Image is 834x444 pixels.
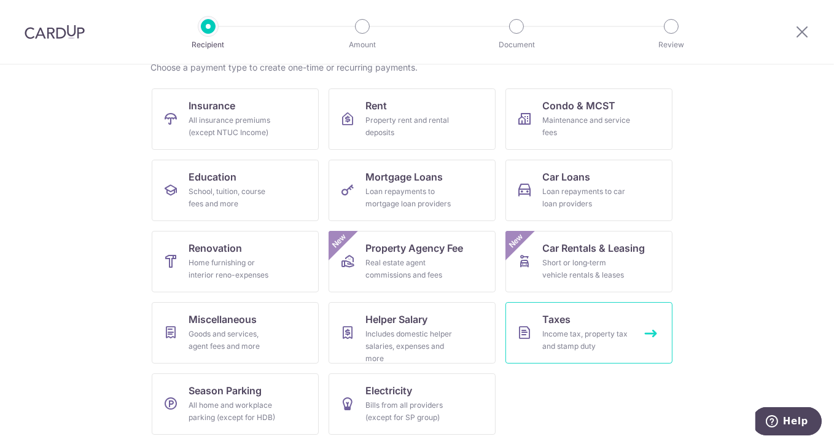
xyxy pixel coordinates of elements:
span: New [329,231,349,251]
div: Property rent and rental deposits [365,114,454,139]
iframe: Opens a widget where you can find more information [755,407,822,438]
a: Property Agency FeeReal estate agent commissions and feesNew [329,231,496,292]
div: Includes domestic helper salaries, expenses and more [365,328,454,365]
div: All insurance premiums (except NTUC Income) [189,114,277,139]
div: Maintenance and service fees [542,114,631,139]
a: Condo & MCSTMaintenance and service fees [505,88,672,150]
div: Loan repayments to mortgage loan providers [365,185,454,210]
span: Mortgage Loans [365,169,443,184]
a: Mortgage LoansLoan repayments to mortgage loan providers [329,160,496,221]
span: Property Agency Fee [365,241,463,255]
span: Rent [365,98,387,113]
span: Season Parking [189,383,262,398]
a: Season ParkingAll home and workplace parking (except for HDB) [152,373,319,435]
span: Taxes [542,312,571,327]
a: RenovationHome furnishing or interior reno-expenses [152,231,319,292]
a: RentProperty rent and rental deposits [329,88,496,150]
div: All home and workplace parking (except for HDB) [189,399,277,424]
div: Real estate agent commissions and fees [365,257,454,281]
span: Renovation [189,241,242,255]
a: Helper SalaryIncludes domestic helper salaries, expenses and more [329,302,496,364]
div: Short or long‑term vehicle rentals & leases [542,257,631,281]
a: Car Rentals & LeasingShort or long‑term vehicle rentals & leasesNew [505,231,672,292]
span: Helper Salary [365,312,427,327]
span: New [506,231,526,251]
span: Car Rentals & Leasing [542,241,645,255]
p: Amount [317,39,408,51]
p: Recipient [163,39,254,51]
div: Bills from all providers (except for SP group) [365,399,454,424]
a: TaxesIncome tax, property tax and stamp duty [505,302,672,364]
img: CardUp [25,25,85,39]
a: MiscellaneousGoods and services, agent fees and more [152,302,319,364]
a: EducationSchool, tuition, course fees and more [152,160,319,221]
div: School, tuition, course fees and more [189,185,277,210]
span: Car Loans [542,169,590,184]
span: Electricity [365,383,412,398]
div: Goods and services, agent fees and more [189,328,277,352]
div: Home furnishing or interior reno-expenses [189,257,277,281]
a: ElectricityBills from all providers (except for SP group) [329,373,496,435]
span: Help [28,9,53,20]
div: Income tax, property tax and stamp duty [542,328,631,352]
p: Review [626,39,717,51]
p: Document [471,39,562,51]
span: Education [189,169,236,184]
div: Choose a payment type to create one-time or recurring payments. [150,61,684,74]
a: Car LoansLoan repayments to car loan providers [505,160,672,221]
span: Miscellaneous [189,312,257,327]
div: Loan repayments to car loan providers [542,185,631,210]
span: Insurance [189,98,235,113]
span: Condo & MCST [542,98,615,113]
a: InsuranceAll insurance premiums (except NTUC Income) [152,88,319,150]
